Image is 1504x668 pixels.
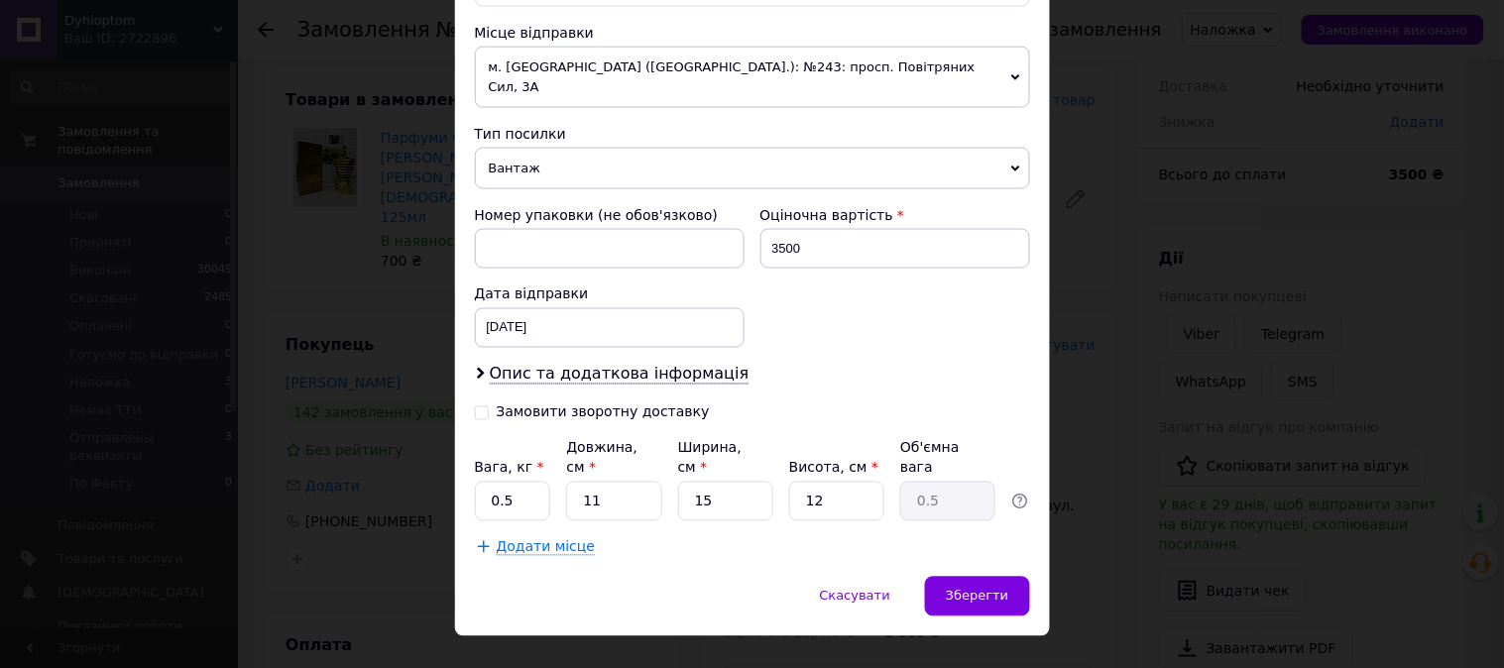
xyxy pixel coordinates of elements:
div: Дата відправки [475,284,745,304]
div: Замовити зворотну доставку [497,404,710,421]
span: Місце відправки [475,25,595,41]
div: Об'ємна вага [900,438,995,478]
span: Додати місце [497,539,596,556]
span: Тип посилки [475,126,566,142]
span: Вантаж [475,148,1030,189]
span: Скасувати [820,589,890,604]
span: Опис та додаткова інформація [490,365,750,385]
div: Оціночна вартість [760,205,1030,225]
label: Ширина, см [678,440,742,476]
label: Вага, кг [475,460,544,476]
label: Висота, см [789,460,878,476]
label: Довжина, см [566,440,637,476]
span: Зберегти [946,589,1008,604]
span: м. [GEOGRAPHIC_DATA] ([GEOGRAPHIC_DATA].): №243: просп. Повітряних Сил, 3А [475,47,1030,108]
div: Номер упаковки (не обов'язково) [475,205,745,225]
